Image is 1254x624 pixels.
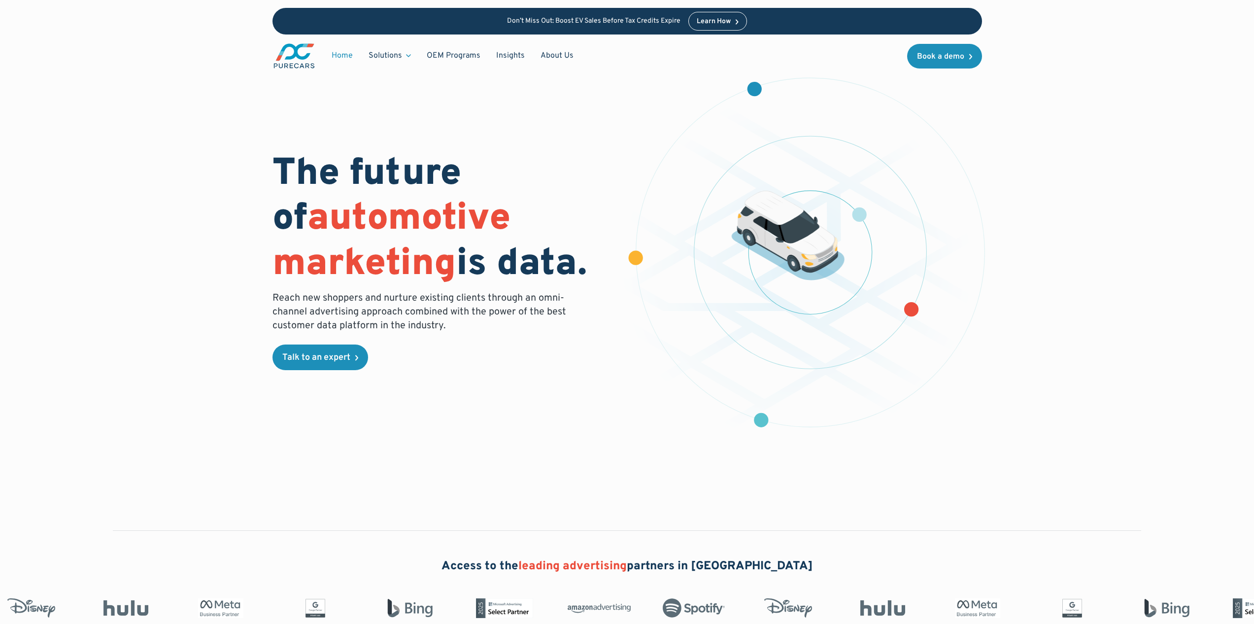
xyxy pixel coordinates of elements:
[174,598,237,618] img: Meta Business Partner
[688,12,747,31] a: Learn How
[837,600,900,616] img: Hulu
[269,598,332,618] img: Google Partner
[272,152,615,287] h1: The future of is data.
[1026,598,1089,618] img: Google Partner
[272,42,316,69] img: purecars logo
[272,291,572,333] p: Reach new shoppers and nurture existing clients through an omni-channel advertising approach comb...
[907,44,982,69] a: Book a demo
[553,600,616,616] img: Amazon Advertising
[272,345,368,370] a: Talk to an expert
[282,353,350,362] div: Talk to an expert
[369,50,402,61] div: Solutions
[361,46,419,65] div: Solutions
[731,191,845,280] img: illustration of a vehicle
[931,598,994,618] img: Meta Business Partner
[458,598,521,618] img: Microsoft Advertising Partner
[441,558,813,575] h2: Access to the partners in [GEOGRAPHIC_DATA]
[917,53,964,61] div: Book a demo
[533,46,581,65] a: About Us
[488,46,533,65] a: Insights
[80,600,143,616] img: Hulu
[364,598,427,618] img: Bing
[647,598,711,618] img: Spotify
[272,196,510,288] span: automotive marketing
[742,598,805,618] img: Disney
[518,559,627,574] span: leading advertising
[1120,598,1184,618] img: Bing
[697,18,731,25] div: Learn How
[507,17,680,26] p: Don’t Miss Out: Boost EV Sales Before Tax Credits Expire
[272,42,316,69] a: main
[419,46,488,65] a: OEM Programs
[324,46,361,65] a: Home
